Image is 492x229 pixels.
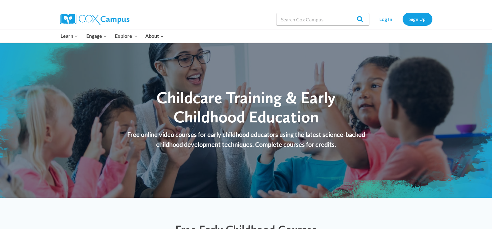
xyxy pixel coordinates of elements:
[57,29,168,42] nav: Primary Navigation
[120,130,372,149] p: Free online video courses for early childhood educators using the latest science-backed childhood...
[145,32,164,40] span: About
[115,32,137,40] span: Explore
[372,13,432,25] nav: Secondary Navigation
[61,32,78,40] span: Learn
[372,13,399,25] a: Log In
[156,88,336,126] span: Childcare Training & Early Childhood Education
[403,13,432,25] a: Sign Up
[276,13,369,25] input: Search Cox Campus
[60,14,129,25] img: Cox Campus
[86,32,107,40] span: Engage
